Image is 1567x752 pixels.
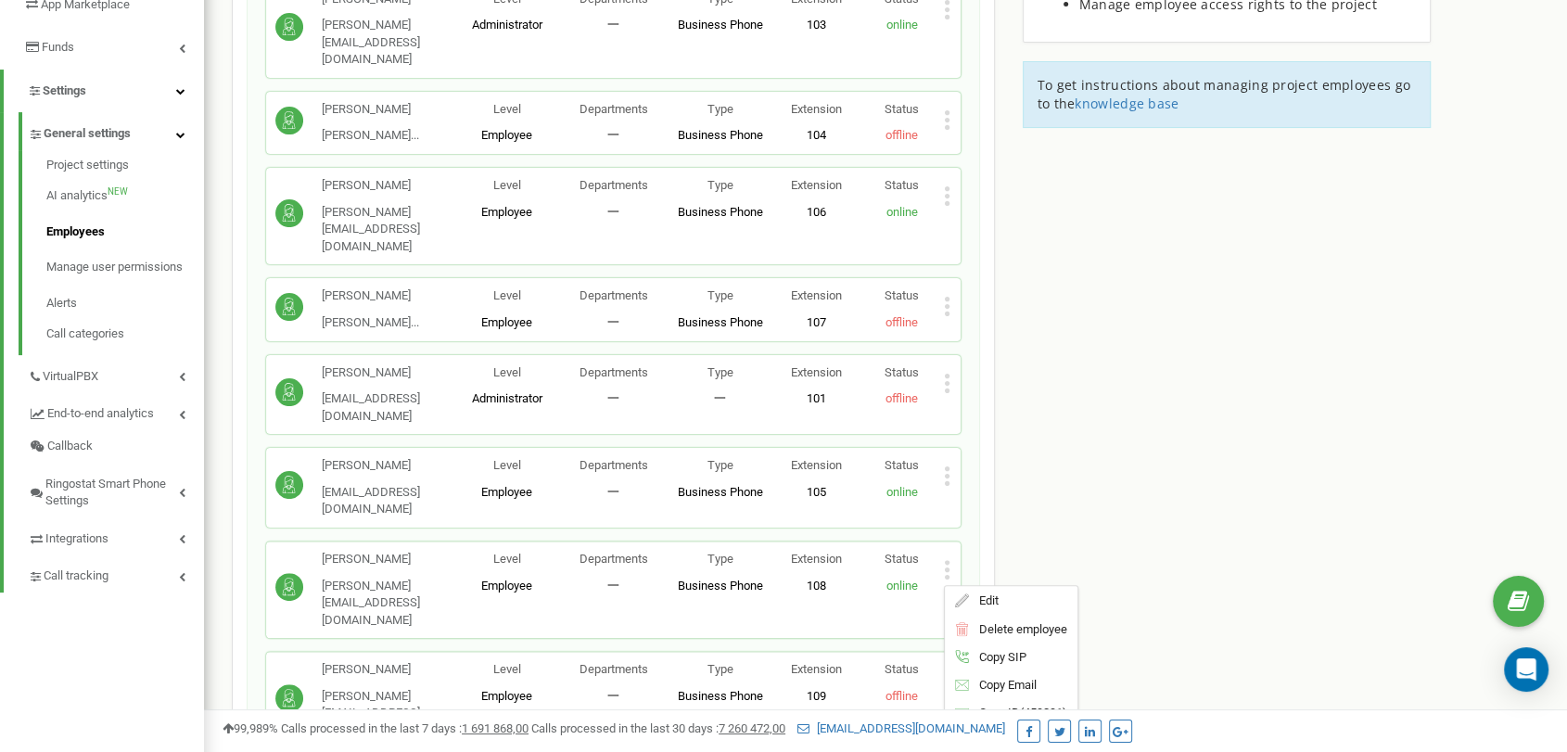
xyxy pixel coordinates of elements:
[46,321,204,343] a: Call categories
[46,178,204,214] a: AI analyticsNEW
[773,314,859,332] p: 107
[773,484,859,502] p: 105
[322,364,453,382] p: [PERSON_NAME]
[493,102,521,116] span: Level
[481,205,532,219] span: Employee
[45,530,108,548] span: Integrations
[322,485,420,516] span: [EMAIL_ADDRESS][DOMAIN_NAME]
[47,405,154,423] span: End-to-end analytics
[580,552,648,566] span: Departments
[885,552,919,566] span: Status
[42,40,74,54] span: Funds
[773,688,859,706] p: 109
[885,579,917,593] span: online
[322,551,453,568] p: [PERSON_NAME]
[791,102,842,116] span: Extension
[531,721,785,735] span: Calls processed in the last 30 days :
[970,622,1067,634] span: Delete employee
[44,125,131,143] span: General settings
[885,18,917,32] span: online
[28,554,204,593] a: Call tracking
[580,288,648,302] span: Departments
[945,698,1077,725] div: ( 459891 )
[223,721,278,735] span: 99,989%
[885,288,919,302] span: Status
[481,485,532,499] span: Employee
[773,390,859,408] p: 101
[885,365,919,379] span: Status
[707,288,733,302] span: Type
[970,678,1037,690] span: Copy Email
[4,70,204,113] a: Settings
[707,662,733,676] span: Type
[707,178,733,192] span: Type
[28,430,204,463] a: Callback
[322,391,420,423] span: [EMAIL_ADDRESS][DOMAIN_NAME]
[46,214,204,250] a: Employees
[607,128,619,142] span: 一
[607,18,619,32] span: 一
[322,101,419,119] p: [PERSON_NAME]
[791,458,842,472] span: Extension
[970,593,999,605] span: Edit
[667,390,773,408] p: 一
[707,458,733,472] span: Type
[773,17,859,34] p: 103
[472,391,542,405] span: Administrator
[493,178,521,192] span: Level
[885,689,918,703] span: offline
[580,458,648,472] span: Departments
[472,18,542,32] span: Administrator
[773,578,859,595] p: 108
[322,128,419,142] span: [PERSON_NAME]...
[493,552,521,566] span: Level
[773,127,859,145] p: 104
[970,706,1020,718] span: Copy ID
[791,288,842,302] span: Extension
[797,721,1005,735] a: [EMAIL_ADDRESS][DOMAIN_NAME]
[1504,647,1548,692] div: Open Intercom Messenger
[678,689,763,703] span: Business Phone
[481,128,532,142] span: Employee
[580,365,648,379] span: Departments
[45,476,179,510] span: Ringostat Smart Phone Settings
[678,485,763,499] span: Business Phone
[493,662,521,676] span: Level
[707,365,733,379] span: Type
[281,721,529,735] span: Calls processed in the last 7 days :
[707,102,733,116] span: Type
[885,458,919,472] span: Status
[47,438,93,455] span: Callback
[885,485,917,499] span: online
[322,315,419,329] span: [PERSON_NAME]...
[43,83,86,97] span: Settings
[719,721,785,735] u: 7 260 472,00
[481,689,532,703] span: Employee
[481,579,532,593] span: Employee
[678,579,763,593] span: Business Phone
[322,688,453,740] p: [PERSON_NAME][EMAIL_ADDRESS][DOMAIN_NAME]
[580,102,648,116] span: Departments
[28,463,204,517] a: Ringostat Smart Phone Settings
[46,286,204,322] a: Alerts
[1075,95,1178,112] a: knowledge base
[28,355,204,393] a: VirtualPBX
[791,662,842,676] span: Extension
[607,689,619,703] span: 一
[322,287,419,305] p: [PERSON_NAME]
[28,392,204,430] a: End-to-end analytics
[885,178,919,192] span: Status
[885,102,919,116] span: Status
[28,517,204,555] a: Integrations
[791,178,842,192] span: Extension
[791,365,842,379] span: Extension
[481,315,532,329] span: Employee
[1038,76,1411,112] span: To get instructions about managing project employees go to the
[322,578,453,630] p: [PERSON_NAME][EMAIL_ADDRESS][DOMAIN_NAME]
[322,204,453,256] p: [PERSON_NAME][EMAIL_ADDRESS][DOMAIN_NAME]
[707,552,733,566] span: Type
[678,18,763,32] span: Business Phone
[43,368,98,386] span: VirtualPBX
[607,315,619,329] span: 一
